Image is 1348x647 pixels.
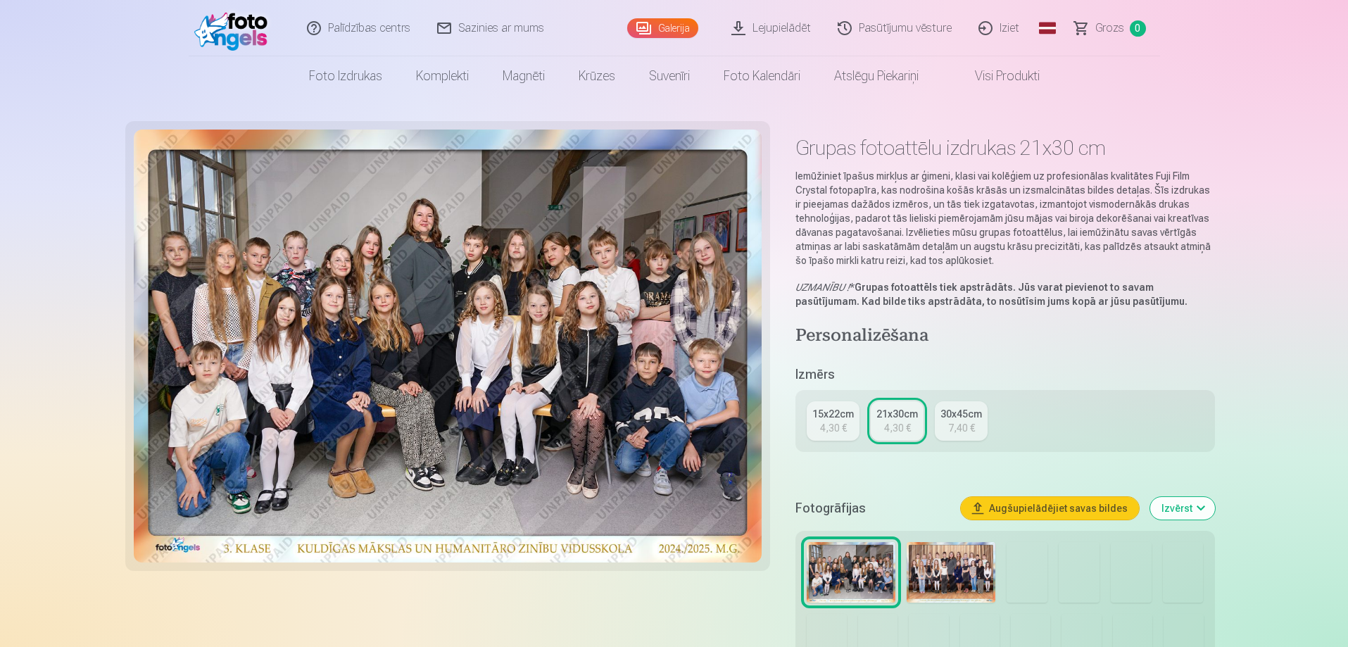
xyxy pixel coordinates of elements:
[876,407,918,421] div: 21x30cm
[884,421,911,435] div: 4,30 €
[807,401,859,441] a: 15x22cm4,30 €
[399,56,486,96] a: Komplekti
[627,18,698,38] a: Galerija
[795,498,949,518] h5: Fotogrāfijas
[795,282,1188,307] strong: Grupas fotoattēls tiek apstrādāts. Jūs varat pievienot to savam pasūtījumam. Kad bilde tiks apstr...
[820,421,847,435] div: 4,30 €
[812,407,854,421] div: 15x22cm
[292,56,399,96] a: Foto izdrukas
[632,56,707,96] a: Suvenīri
[562,56,632,96] a: Krūzes
[795,169,1214,268] p: Iemūžiniet īpašus mirkļus ar ģimeni, klasi vai kolēģiem uz profesionālas kvalitātes Fuji Film Cry...
[935,401,988,441] a: 30x45cm7,40 €
[1150,497,1215,520] button: Izvērst
[1130,20,1146,37] span: 0
[795,325,1214,348] h4: Personalizēšana
[940,407,982,421] div: 30x45cm
[707,56,817,96] a: Foto kalendāri
[194,6,275,51] img: /fa1
[486,56,562,96] a: Magnēti
[817,56,936,96] a: Atslēgu piekariņi
[795,135,1214,161] h1: Grupas fotoattēlu izdrukas 21x30 cm
[795,365,1214,384] h5: Izmērs
[871,401,924,441] a: 21x30cm4,30 €
[1095,20,1124,37] span: Grozs
[961,497,1139,520] button: Augšupielādējiet savas bildes
[795,282,850,293] em: UZMANĪBU !
[936,56,1057,96] a: Visi produkti
[948,421,975,435] div: 7,40 €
